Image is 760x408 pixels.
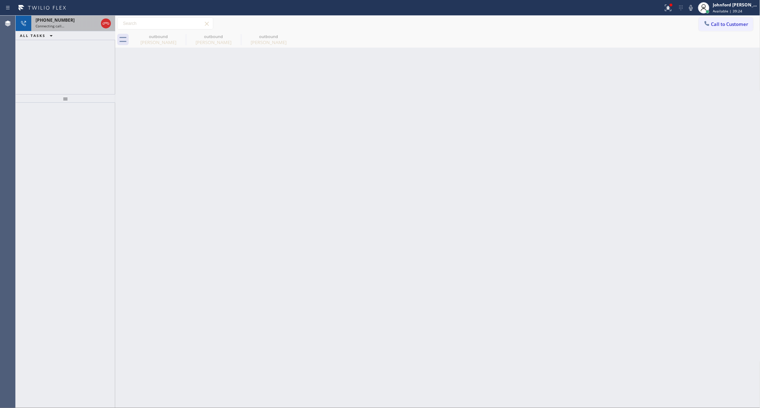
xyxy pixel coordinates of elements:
div: Erik Nelson [242,32,295,48]
button: Mute [686,3,696,13]
input: Search [118,18,213,29]
div: [PERSON_NAME] [187,39,240,45]
span: Connecting call… [36,23,64,28]
span: ALL TASKS [20,33,46,38]
span: Available | 39:24 [713,9,743,14]
span: Call to Customer [711,21,749,27]
div: outbound [242,34,295,39]
div: [PERSON_NAME] [132,39,185,45]
div: Johnford [PERSON_NAME] [713,2,758,8]
div: Erik Nelson [187,32,240,48]
div: [PERSON_NAME] [242,39,295,45]
button: Call to Customer [699,17,753,31]
button: ALL TASKS [16,31,60,40]
button: Hang up [101,18,111,28]
div: outbound [132,34,185,39]
span: [PHONE_NUMBER] [36,17,75,23]
div: Erik Nelson [132,32,185,48]
div: outbound [187,34,240,39]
